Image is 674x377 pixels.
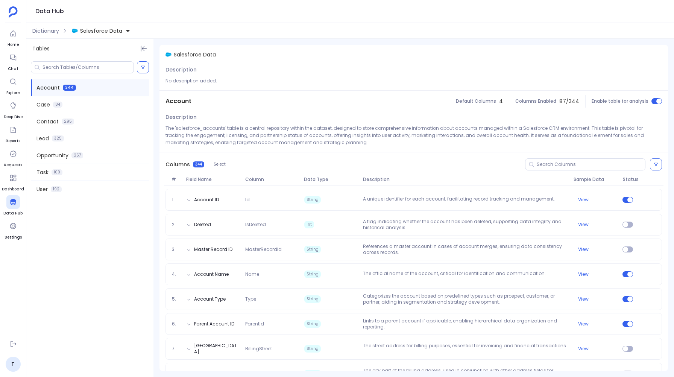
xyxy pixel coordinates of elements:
button: View [578,371,589,377]
button: View [578,321,589,327]
span: 192 [51,186,62,192]
span: 2. [169,222,184,228]
span: Description [165,66,197,73]
span: ParentId [242,321,301,327]
button: Deleted [194,222,211,228]
span: Lead [36,135,49,142]
span: Account [165,97,191,106]
button: [GEOGRAPHIC_DATA] [194,343,239,355]
span: Default Columns [456,98,496,104]
input: Search Columns [537,161,645,167]
button: Account Type [194,296,226,302]
div: Tables [26,39,153,58]
a: Home [6,27,20,48]
input: Search Tables/Columns [43,64,134,70]
a: Settings [5,219,22,240]
span: String [304,246,321,253]
img: petavue logo [9,6,18,18]
span: Chat [6,66,20,72]
p: A unique identifier for each account, facilitating record tracking and management. [360,196,571,204]
button: View [578,296,589,302]
span: Settings [5,234,22,240]
span: String [304,271,321,278]
span: Enable table for analysis [592,98,648,104]
span: 325 [52,135,64,141]
span: 344 [63,85,76,91]
a: Reports [6,123,20,144]
button: Salesforce Data [70,25,132,37]
p: Categorizes the account based on predefined types such as prospect, customer, or partner, aiding ... [360,293,571,305]
button: Master Record ID [194,246,232,252]
p: The street address for billing purposes, essential for invoicing and financial transactions. [360,343,571,355]
span: String [304,345,321,353]
span: 8. [169,371,184,377]
span: # [168,176,183,182]
span: 1. [169,197,184,203]
span: String [304,295,321,303]
span: Field Name [183,176,242,182]
span: 6. [169,321,184,327]
span: 109 [52,169,62,175]
button: View [578,197,589,203]
button: View [578,346,589,352]
span: 4. [169,271,184,277]
span: BillingCity [242,371,301,377]
a: Requests [4,147,22,168]
span: Requests [4,162,22,168]
a: Data Hub [3,195,23,216]
p: The official name of the account, critical for identification and communication. [360,271,571,278]
span: 4 [499,97,503,105]
span: String [304,196,321,204]
button: Account Name [194,271,229,277]
p: No description added. [165,77,662,84]
span: MasterRecordId [242,246,301,252]
span: Dictionary [32,27,59,35]
a: T [6,357,21,372]
a: Deep Dive [4,99,23,120]
span: Data Hub [3,210,23,216]
a: Explore [6,75,20,96]
span: 257 [71,152,83,158]
a: Dashboard [2,171,24,192]
span: Account [36,84,60,91]
span: BillingStreet [242,346,301,352]
span: Data Type [301,176,360,182]
button: View [578,222,589,228]
span: Int [304,221,314,228]
span: 7. [169,346,184,352]
img: salesforce.svg [165,52,172,58]
span: Sample Data [571,176,619,182]
span: Home [6,42,20,48]
span: 5. [169,296,184,302]
span: Salesforce Data [174,51,216,58]
button: Parent Account ID [194,321,234,327]
a: Chat [6,51,20,72]
span: Case [36,101,50,108]
span: 84 [53,102,62,108]
span: IsDeleted [242,222,301,228]
span: Explore [6,90,20,96]
button: Hide Tables [138,43,149,54]
span: Type [242,296,301,302]
span: 87 / 344 [559,97,579,105]
span: Columns Enabled [515,98,556,104]
span: Opportunity [36,152,68,159]
img: salesforce.svg [72,28,78,34]
span: Name [242,271,301,277]
span: Deep Dive [4,114,23,120]
span: Contact [36,118,59,125]
span: Task [36,169,49,176]
button: Account ID [194,197,219,203]
span: 3. [169,246,184,252]
span: Salesforce Data [80,27,122,35]
p: Links to a parent account if applicable, enabling hierarchical data organization and reporting. [360,318,571,330]
span: Reports [6,138,20,144]
span: Description [360,176,571,182]
span: Status [620,176,639,182]
span: Dashboard [2,186,24,192]
span: Column [242,176,301,182]
span: 295 [62,119,74,125]
button: View [578,271,589,277]
p: The 'salesforce_accounts' table is a central repository within the dataset, designed to store com... [165,125,662,146]
h1: Data Hub [35,6,64,17]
